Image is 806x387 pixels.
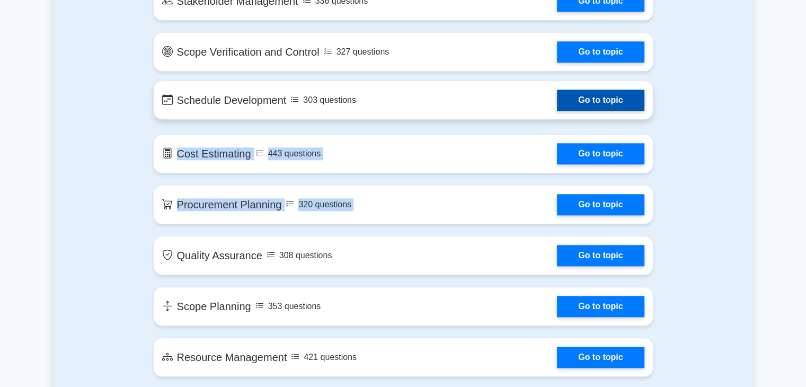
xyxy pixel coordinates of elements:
a: Go to topic [557,90,644,111]
a: Go to topic [557,41,644,63]
a: Go to topic [557,296,644,317]
a: Go to topic [557,143,644,164]
a: Go to topic [557,194,644,215]
a: Go to topic [557,245,644,266]
a: Go to topic [557,347,644,368]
